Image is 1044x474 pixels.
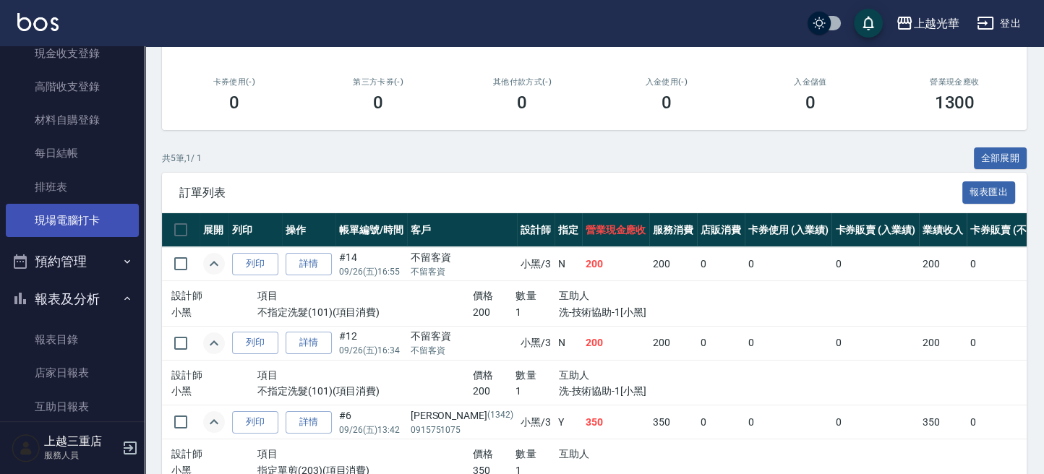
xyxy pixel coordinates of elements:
h3: 0 [373,92,383,113]
th: 展開 [200,213,228,247]
button: 列印 [232,253,278,275]
td: Y [555,405,582,439]
td: 小黑 /3 [517,326,555,360]
p: 09/26 (五) 16:55 [339,265,403,278]
td: 0 [697,247,745,281]
span: 設計師 [171,448,202,460]
p: 小黑 [171,384,257,399]
td: #12 [335,326,407,360]
button: 列印 [232,332,278,354]
button: 列印 [232,411,278,434]
a: 現金收支登錄 [6,37,139,70]
span: 互助人 [559,290,590,301]
a: 材料自購登錄 [6,103,139,137]
a: 詳情 [286,411,332,434]
a: 詳情 [286,253,332,275]
td: N [555,326,582,360]
h3: 0 [229,92,239,113]
span: 互助人 [559,369,590,381]
h2: 營業現金應收 [900,77,1009,87]
h2: 第三方卡券(-) [323,77,432,87]
td: 200 [649,247,697,281]
td: 200 [919,247,967,281]
span: 互助人 [559,448,590,460]
td: #14 [335,247,407,281]
span: 價格 [473,448,494,460]
td: 0 [697,326,745,360]
button: expand row [203,253,225,275]
button: save [854,9,883,38]
h3: 1300 [934,92,975,113]
span: 訂單列表 [179,186,962,200]
p: 洗-技術協助-1[小黑] [559,305,688,320]
td: 0 [697,405,745,439]
button: 報表匯出 [962,181,1016,204]
td: 350 [582,405,650,439]
th: 指定 [555,213,582,247]
a: 互助日報表 [6,390,139,423]
a: 高階收支登錄 [6,70,139,103]
span: 項目 [257,448,278,460]
h3: 0 [662,92,672,113]
td: 200 [582,326,650,360]
span: 數量 [515,290,536,301]
button: expand row [203,411,225,433]
th: 卡券販賣 (入業績) [831,213,919,247]
td: 200 [649,326,697,360]
div: 不留客資 [411,329,513,344]
span: 數量 [515,448,536,460]
p: 1 [515,305,559,320]
th: 服務消費 [649,213,697,247]
p: 不留客資 [411,265,513,278]
h3: 0 [517,92,527,113]
td: 0 [831,326,919,360]
p: 不指定洗髮(101)(項目消費) [257,384,473,399]
p: 200 [473,384,516,399]
th: 設計師 [517,213,555,247]
td: 200 [919,326,967,360]
p: (1342) [487,408,513,423]
h2: 卡券使用(-) [179,77,288,87]
button: 預約管理 [6,243,139,280]
p: 小黑 [171,305,257,320]
a: 每日結帳 [6,137,139,170]
a: 報表目錄 [6,323,139,356]
button: 上越光華 [890,9,965,38]
td: 350 [919,405,967,439]
img: Logo [17,13,59,31]
p: 1 [515,384,559,399]
a: 報表匯出 [962,185,1016,199]
p: 不指定洗髮(101)(項目消費) [257,305,473,320]
th: 業績收入 [919,213,967,247]
h2: 入金儲值 [756,77,865,87]
td: 0 [745,247,832,281]
a: 店家日報表 [6,356,139,389]
span: 價格 [473,290,494,301]
p: 洗-技術協助-1[小黑] [559,384,688,399]
td: N [555,247,582,281]
p: 200 [473,305,516,320]
td: 0 [831,247,919,281]
button: expand row [203,332,225,354]
p: 09/26 (五) 13:42 [339,423,403,436]
td: #6 [335,405,407,439]
p: 09/26 (五) 16:34 [339,344,403,357]
p: 共 5 筆, 1 / 1 [162,152,202,165]
p: 0915751075 [411,423,513,436]
p: 服務人員 [44,449,118,462]
th: 客戶 [407,213,517,247]
img: Person [12,434,40,462]
td: 小黑 /3 [517,247,555,281]
h5: 上越三重店 [44,434,118,449]
h2: 入金使用(-) [612,77,721,87]
button: 全部展開 [974,147,1027,170]
h2: 其他付款方式(-) [468,77,577,87]
td: 0 [831,405,919,439]
a: 排班表 [6,171,139,204]
th: 店販消費 [697,213,745,247]
span: 數量 [515,369,536,381]
a: 現場電腦打卡 [6,204,139,237]
th: 卡券使用 (入業績) [745,213,832,247]
span: 設計師 [171,369,202,381]
a: 詳情 [286,332,332,354]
